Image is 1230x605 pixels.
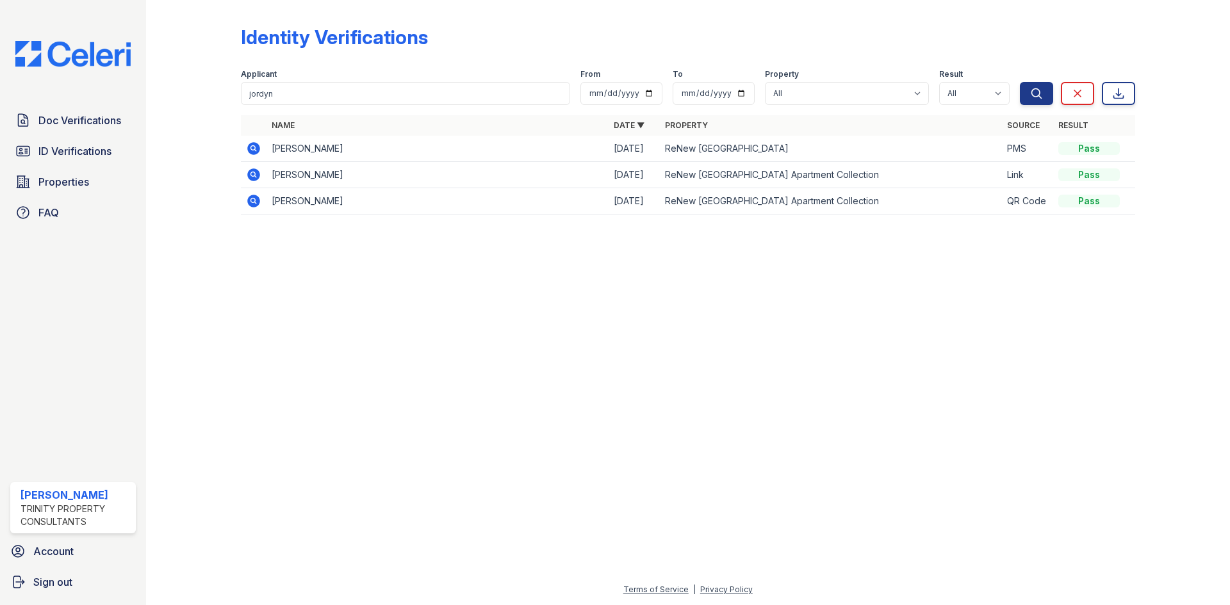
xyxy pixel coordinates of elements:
[660,136,1002,162] td: ReNew [GEOGRAPHIC_DATA]
[665,120,708,130] a: Property
[272,120,295,130] a: Name
[1058,195,1120,207] div: Pass
[266,162,609,188] td: [PERSON_NAME]
[1002,188,1053,214] td: QR Code
[20,487,131,503] div: [PERSON_NAME]
[623,585,689,594] a: Terms of Service
[693,585,696,594] div: |
[765,69,799,79] label: Property
[1058,120,1088,130] a: Result
[10,108,136,133] a: Doc Verifications
[266,188,609,214] td: [PERSON_NAME]
[33,574,72,590] span: Sign out
[660,188,1002,214] td: ReNew [GEOGRAPHIC_DATA] Apartment Collection
[38,174,89,190] span: Properties
[609,136,660,162] td: [DATE]
[939,69,963,79] label: Result
[614,120,644,130] a: Date ▼
[241,69,277,79] label: Applicant
[1002,162,1053,188] td: Link
[700,585,753,594] a: Privacy Policy
[33,544,74,559] span: Account
[38,205,59,220] span: FAQ
[241,82,570,105] input: Search by name or phone number
[609,162,660,188] td: [DATE]
[10,200,136,225] a: FAQ
[20,503,131,528] div: Trinity Property Consultants
[10,138,136,164] a: ID Verifications
[5,41,141,67] img: CE_Logo_Blue-a8612792a0a2168367f1c8372b55b34899dd931a85d93a1a3d3e32e68fde9ad4.png
[660,162,1002,188] td: ReNew [GEOGRAPHIC_DATA] Apartment Collection
[1007,120,1040,130] a: Source
[673,69,683,79] label: To
[5,569,141,595] a: Sign out
[1058,142,1120,155] div: Pass
[241,26,428,49] div: Identity Verifications
[609,188,660,214] td: [DATE]
[266,136,609,162] td: [PERSON_NAME]
[38,113,121,128] span: Doc Verifications
[1058,168,1120,181] div: Pass
[1002,136,1053,162] td: PMS
[580,69,600,79] label: From
[38,143,111,159] span: ID Verifications
[10,169,136,195] a: Properties
[5,538,141,564] a: Account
